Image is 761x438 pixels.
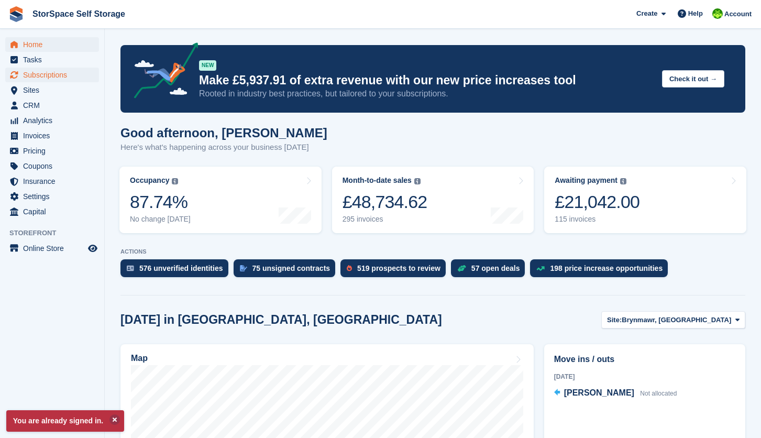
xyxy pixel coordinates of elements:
span: Account [724,9,752,19]
span: Pricing [23,144,86,158]
a: menu [5,174,99,189]
h1: Good afternoon, [PERSON_NAME] [120,126,327,140]
a: menu [5,52,99,67]
a: menu [5,98,99,113]
p: You are already signed in. [6,410,124,432]
h2: Map [131,354,148,363]
span: Tasks [23,52,86,67]
a: menu [5,128,99,143]
span: Help [688,8,703,19]
span: Capital [23,204,86,219]
a: Awaiting payment £21,042.00 115 invoices [544,167,746,233]
span: Invoices [23,128,86,143]
div: 198 price increase opportunities [550,264,663,272]
span: [PERSON_NAME] [564,388,634,397]
div: 576 unverified identities [139,264,223,272]
p: ACTIONS [120,248,745,255]
div: Month-to-date sales [343,176,412,185]
a: 519 prospects to review [340,259,451,282]
a: menu [5,204,99,219]
a: 75 unsigned contracts [234,259,341,282]
span: Not allocated [640,390,677,397]
img: price_increase_opportunities-93ffe204e8149a01c8c9dc8f82e8f89637d9d84a8eef4429ea346261dce0b2c0.svg [536,266,545,271]
a: menu [5,159,99,173]
span: Analytics [23,113,86,128]
a: StorSpace Self Storage [28,5,129,23]
a: 576 unverified identities [120,259,234,282]
div: [DATE] [554,372,735,381]
div: 57 open deals [471,264,520,272]
div: 75 unsigned contracts [252,264,330,272]
button: Check it out → [662,70,724,87]
span: Storefront [9,228,104,238]
a: menu [5,68,99,82]
a: Preview store [86,242,99,255]
a: [PERSON_NAME] Not allocated [554,387,677,400]
div: £48,734.62 [343,191,427,213]
span: Brynmawr, [GEOGRAPHIC_DATA] [622,315,731,325]
h2: [DATE] in [GEOGRAPHIC_DATA], [GEOGRAPHIC_DATA] [120,313,442,327]
a: menu [5,189,99,204]
p: Make £5,937.91 of extra revenue with our new price increases tool [199,73,654,88]
span: Settings [23,189,86,204]
span: Subscriptions [23,68,86,82]
p: Rooted in industry best practices, but tailored to your subscriptions. [199,88,654,100]
span: Home [23,37,86,52]
img: paul catt [712,8,723,19]
div: 87.74% [130,191,191,213]
a: 198 price increase opportunities [530,259,673,282]
img: verify_identity-adf6edd0f0f0b5bbfe63781bf79b02c33cf7c696d77639b501bdc392416b5a36.svg [127,265,134,271]
span: CRM [23,98,86,113]
img: deal-1b604bf984904fb50ccaf53a9ad4b4a5d6e5aea283cecdc64d6e3604feb123c2.svg [457,265,466,272]
div: Occupancy [130,176,169,185]
a: Month-to-date sales £48,734.62 295 invoices [332,167,534,233]
img: icon-info-grey-7440780725fd019a000dd9b08b2336e03edf1995a4989e88bcd33f0948082b44.svg [414,178,421,184]
button: Site: Brynmawr, [GEOGRAPHIC_DATA] [601,311,745,328]
p: Here's what's happening across your business [DATE] [120,141,327,154]
div: No change [DATE] [130,215,191,224]
img: icon-info-grey-7440780725fd019a000dd9b08b2336e03edf1995a4989e88bcd33f0948082b44.svg [172,178,178,184]
img: stora-icon-8386f47178a22dfd0bd8f6a31ec36ba5ce8667c1dd55bd0f319d3a0aa187defe.svg [8,6,24,22]
a: menu [5,113,99,128]
img: contract_signature_icon-13c848040528278c33f63329250d36e43548de30e8caae1d1a13099fd9432cc5.svg [240,265,247,271]
div: 295 invoices [343,215,427,224]
span: Site: [607,315,622,325]
a: menu [5,83,99,97]
img: icon-info-grey-7440780725fd019a000dd9b08b2336e03edf1995a4989e88bcd33f0948082b44.svg [620,178,626,184]
img: price-adjustments-announcement-icon-8257ccfd72463d97f412b2fc003d46551f7dbcb40ab6d574587a9cd5c0d94... [125,42,198,102]
h2: Move ins / outs [554,353,735,366]
a: menu [5,144,99,158]
a: 57 open deals [451,259,531,282]
div: Awaiting payment [555,176,617,185]
a: menu [5,37,99,52]
img: prospect-51fa495bee0391a8d652442698ab0144808aea92771e9ea1ae160a38d050c398.svg [347,265,352,271]
div: NEW [199,60,216,71]
span: Coupons [23,159,86,173]
span: Insurance [23,174,86,189]
div: 519 prospects to review [357,264,440,272]
span: Online Store [23,241,86,256]
span: Sites [23,83,86,97]
a: menu [5,241,99,256]
a: Occupancy 87.74% No change [DATE] [119,167,322,233]
div: 115 invoices [555,215,639,224]
span: Create [636,8,657,19]
div: £21,042.00 [555,191,639,213]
